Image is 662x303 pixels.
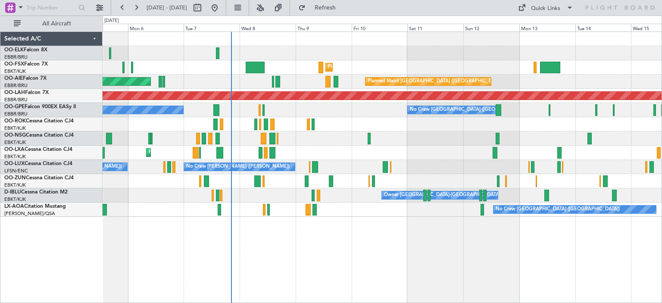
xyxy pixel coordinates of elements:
[4,62,24,67] span: OO-FSX
[4,196,26,203] a: EBKT/KJK
[575,24,631,31] div: Tue 14
[4,97,28,103] a: EBBR/BRU
[4,47,24,53] span: OO-ELK
[4,190,21,195] span: D-IBLU
[368,75,503,88] div: Planned Maint [GEOGRAPHIC_DATA] ([GEOGRAPHIC_DATA])
[531,4,560,13] div: Quick Links
[410,103,554,116] div: No Crew [GEOGRAPHIC_DATA] ([GEOGRAPHIC_DATA] National)
[4,82,28,89] a: EBBR/BRU
[4,76,47,81] a: OO-AIEFalcon 7X
[4,153,26,160] a: EBKT/KJK
[352,24,408,31] div: Fri 10
[240,24,296,31] div: Wed 8
[407,24,463,31] div: Sat 11
[296,24,352,31] div: Thu 9
[104,17,119,25] div: [DATE]
[514,1,578,15] button: Quick Links
[328,61,428,74] div: Planned Maint Kortrijk-[GEOGRAPHIC_DATA]
[4,175,26,181] span: OO-ZUN
[4,68,26,75] a: EBKT/KJK
[4,76,23,81] span: OO-AIE
[496,203,620,216] div: No Crew [GEOGRAPHIC_DATA] ([GEOGRAPHIC_DATA])
[4,90,49,95] a: OO-LAHFalcon 7X
[4,90,25,95] span: OO-LAH
[4,161,25,166] span: OO-LUX
[4,104,25,109] span: OO-GPE
[4,133,74,138] a: OO-NSGCessna Citation CJ4
[4,47,47,53] a: OO-ELKFalcon 8X
[294,1,346,15] button: Refresh
[4,210,55,217] a: [PERSON_NAME]/QSA
[22,21,91,27] span: All Aircraft
[186,160,290,173] div: No Crew [PERSON_NAME] ([PERSON_NAME])
[4,139,26,146] a: EBKT/KJK
[4,175,74,181] a: OO-ZUNCessna Citation CJ4
[4,182,26,188] a: EBKT/KJK
[4,119,74,124] a: OO-ROKCessna Citation CJ4
[4,133,26,138] span: OO-NSG
[519,24,575,31] div: Mon 13
[26,1,76,14] input: Trip Number
[4,168,28,174] a: LFSN/ENC
[4,204,24,209] span: LX-AOA
[307,5,343,11] span: Refresh
[9,17,94,31] button: All Aircraft
[384,189,500,202] div: Owner [GEOGRAPHIC_DATA]-[GEOGRAPHIC_DATA]
[4,161,72,166] a: OO-LUXCessna Citation CJ4
[4,204,66,209] a: LX-AOACitation Mustang
[4,54,28,60] a: EBBR/BRU
[4,104,76,109] a: OO-GPEFalcon 900EX EASy II
[147,4,187,12] span: [DATE] - [DATE]
[184,24,240,31] div: Tue 7
[128,24,184,31] div: Mon 6
[4,119,26,124] span: OO-ROK
[4,62,48,67] a: OO-FSXFalcon 7X
[4,190,68,195] a: D-IBLUCessna Citation M2
[4,147,25,152] span: OO-LXA
[149,146,249,159] div: Planned Maint Kortrijk-[GEOGRAPHIC_DATA]
[4,147,72,152] a: OO-LXACessna Citation CJ4
[4,111,28,117] a: EBBR/BRU
[4,125,26,131] a: EBKT/KJK
[463,24,519,31] div: Sun 12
